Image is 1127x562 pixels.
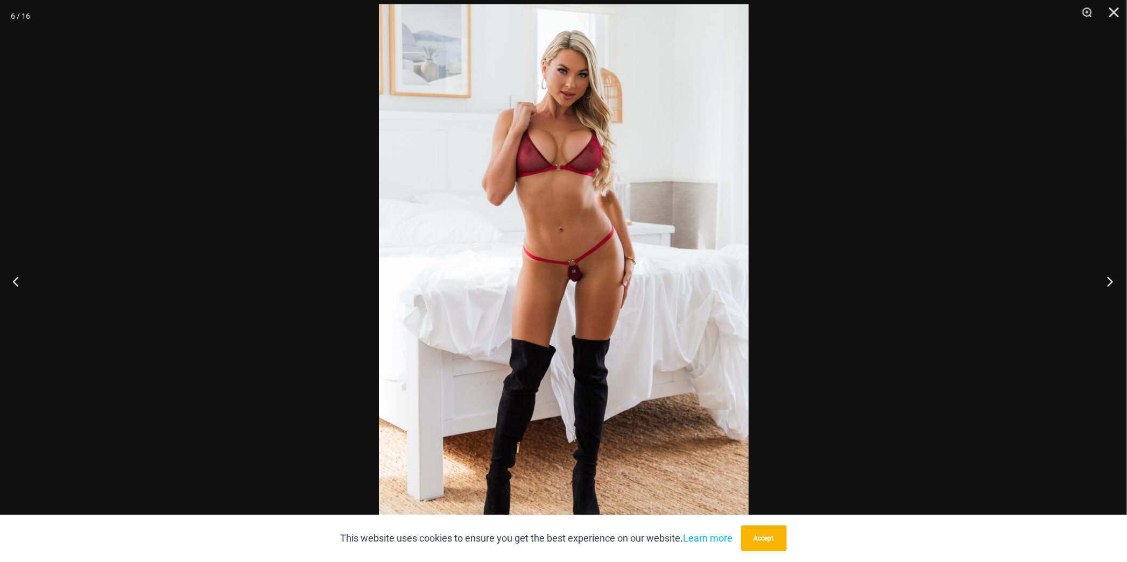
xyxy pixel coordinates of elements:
div: 6 / 16 [11,8,30,24]
button: Next [1087,254,1127,308]
a: Learn more [684,532,733,544]
p: This website uses cookies to ensure you get the best experience on our website. [341,530,733,546]
img: Guilty Pleasures Red 1045 Bra 689 Micro 01 [379,4,749,558]
button: Accept [741,525,787,551]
